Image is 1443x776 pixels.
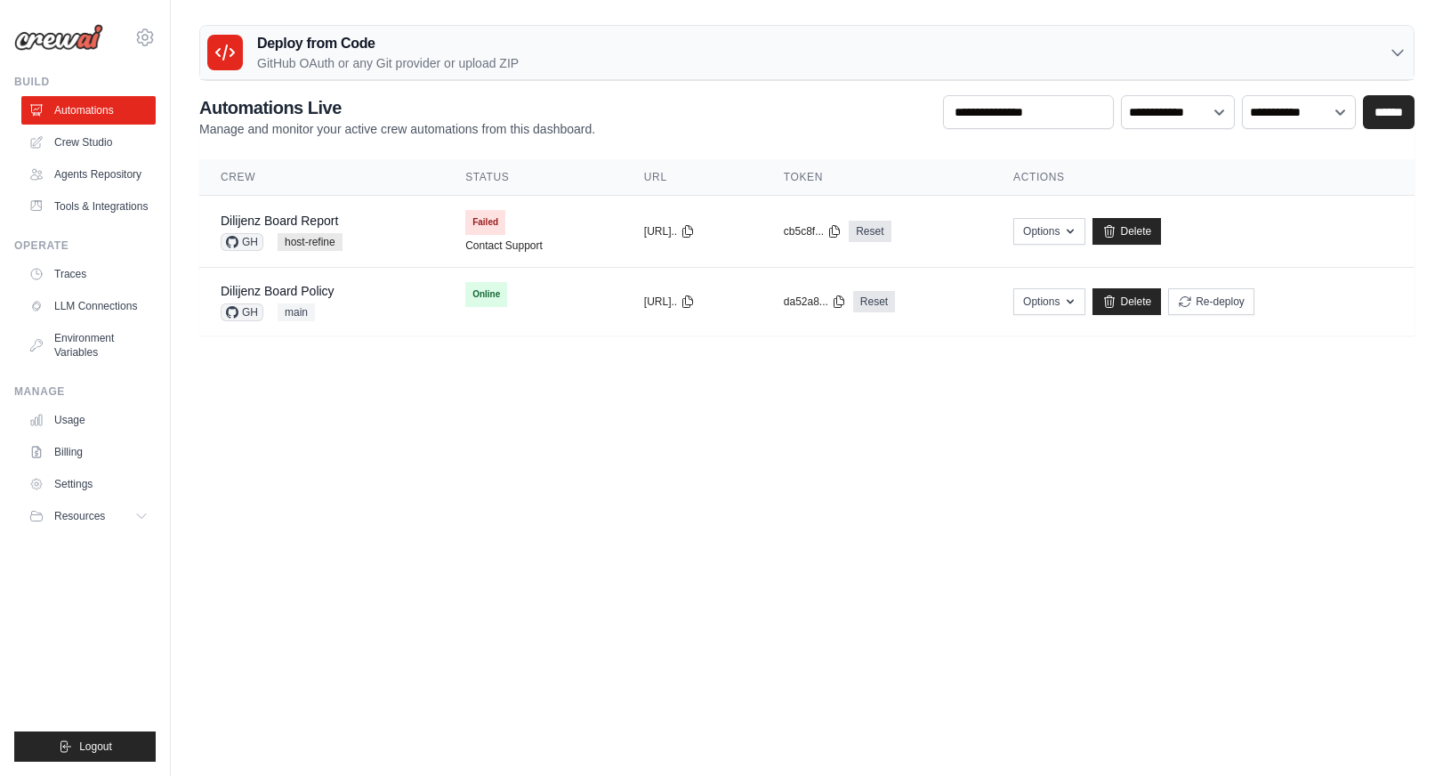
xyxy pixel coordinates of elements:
span: GH [221,233,263,251]
p: Manage and monitor your active crew automations from this dashboard. [199,120,595,138]
div: Manage [14,384,156,399]
th: Token [762,159,992,196]
button: Options [1013,288,1085,315]
span: GH [221,303,263,321]
th: URL [623,159,762,196]
a: Settings [21,470,156,498]
a: Agents Repository [21,160,156,189]
button: Logout [14,732,156,762]
a: Usage [21,406,156,434]
button: Re-deploy [1168,288,1254,315]
button: Resources [21,502,156,530]
span: Logout [79,740,112,754]
th: Actions [992,159,1415,196]
a: Environment Variables [21,324,156,367]
img: Logo [14,24,103,51]
a: Dilijenz Board Policy [221,284,335,298]
span: main [278,303,315,321]
div: Build [14,75,156,89]
a: Billing [21,438,156,466]
a: Delete [1092,218,1161,245]
button: Options [1013,218,1085,245]
a: Dilijenz Board Report [221,214,338,228]
th: Crew [199,159,444,196]
a: Reset [849,221,891,242]
span: Online [465,282,507,307]
a: Reset [853,291,895,312]
a: Tools & Integrations [21,192,156,221]
a: Delete [1092,288,1161,315]
a: Traces [21,260,156,288]
th: Status [444,159,623,196]
p: GitHub OAuth or any Git provider or upload ZIP [257,54,519,72]
span: host-refine [278,233,343,251]
a: Automations [21,96,156,125]
button: cb5c8f... [784,224,842,238]
a: Crew Studio [21,128,156,157]
a: Contact Support [465,238,543,253]
div: Operate [14,238,156,253]
button: da52a8... [784,295,846,309]
a: LLM Connections [21,292,156,320]
span: Resources [54,509,105,523]
span: Failed [465,210,505,235]
h2: Automations Live [199,95,595,120]
h3: Deploy from Code [257,33,519,54]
